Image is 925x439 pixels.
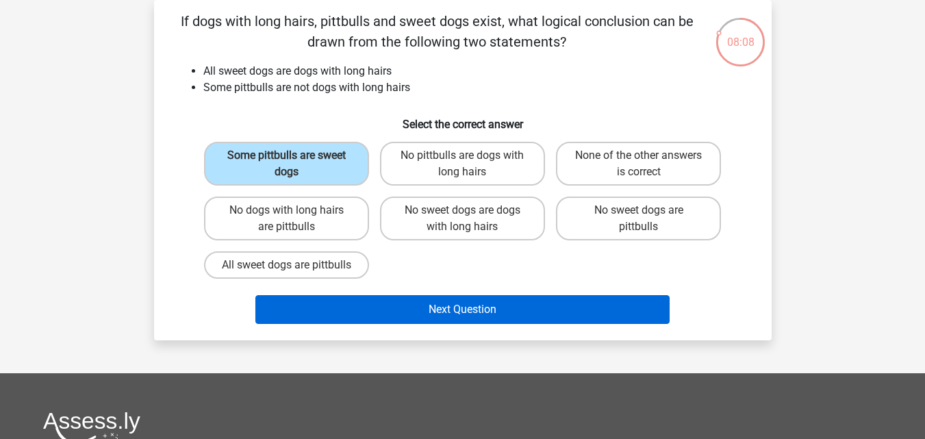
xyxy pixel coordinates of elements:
label: None of the other answers is correct [556,142,721,186]
div: 08:08 [715,16,766,51]
label: No pittbulls are dogs with long hairs [380,142,545,186]
label: No dogs with long hairs are pittbulls [204,197,369,240]
li: Some pittbulls are not dogs with long hairs [203,79,750,96]
p: If dogs with long hairs, pittbulls and sweet dogs exist, what logical conclusion can be drawn fro... [176,11,698,52]
li: All sweet dogs are dogs with long hairs [203,63,750,79]
h6: Select the correct answer [176,107,750,131]
label: Some pittbulls are sweet dogs [204,142,369,186]
label: All sweet dogs are pittbulls [204,251,369,279]
label: No sweet dogs are pittbulls [556,197,721,240]
button: Next Question [255,295,670,324]
label: No sweet dogs are dogs with long hairs [380,197,545,240]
